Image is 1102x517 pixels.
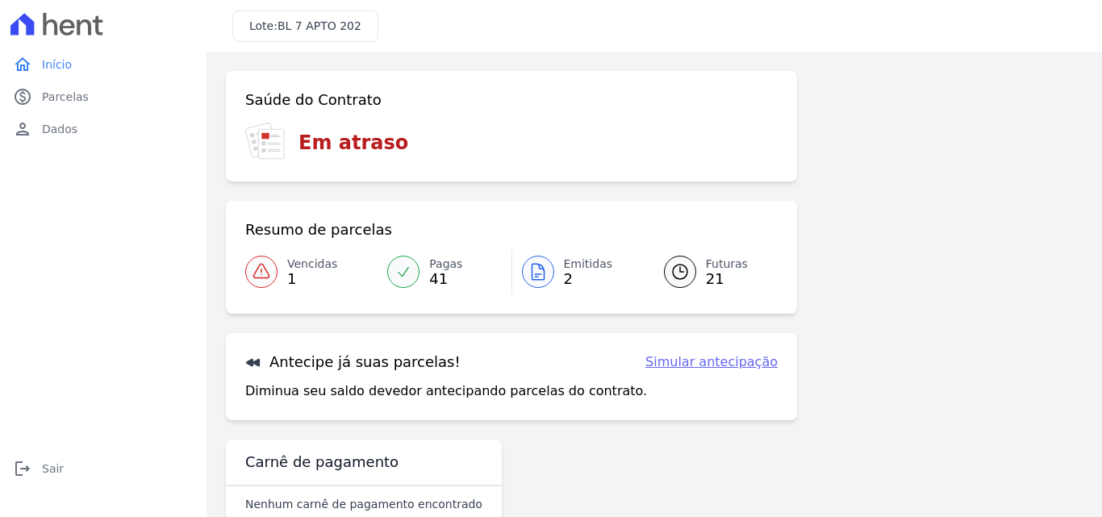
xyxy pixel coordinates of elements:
span: Sair [42,461,64,477]
a: Pagas 41 [378,249,511,294]
a: Simular antecipação [645,352,778,372]
h3: Resumo de parcelas [245,220,392,240]
h3: Saúde do Contrato [245,90,382,110]
i: home [13,55,32,74]
a: Futuras 21 [645,249,778,294]
i: person [13,119,32,139]
a: Emitidas 2 [512,249,645,294]
span: Emitidas [564,256,613,273]
a: paidParcelas [6,81,200,113]
a: logoutSair [6,452,200,485]
span: Pagas [429,256,462,273]
a: personDados [6,113,200,145]
span: Vencidas [287,256,337,273]
p: Nenhum carnê de pagamento encontrado [245,496,482,512]
span: Futuras [706,256,748,273]
span: BL 7 APTO 202 [278,19,361,32]
span: 41 [429,273,462,286]
span: 21 [706,273,748,286]
p: Diminua seu saldo devedor antecipando parcelas do contrato. [245,381,647,401]
i: logout [13,459,32,478]
h3: Antecipe já suas parcelas! [245,352,461,372]
a: Vencidas 1 [245,249,378,294]
span: Parcelas [42,89,89,105]
h3: Lote: [249,18,361,35]
span: 2 [564,273,613,286]
h3: Em atraso [298,128,408,157]
i: paid [13,87,32,106]
span: 1 [287,273,337,286]
h3: Carnê de pagamento [245,452,399,472]
a: homeInício [6,48,200,81]
span: Dados [42,121,77,137]
span: Início [42,56,72,73]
